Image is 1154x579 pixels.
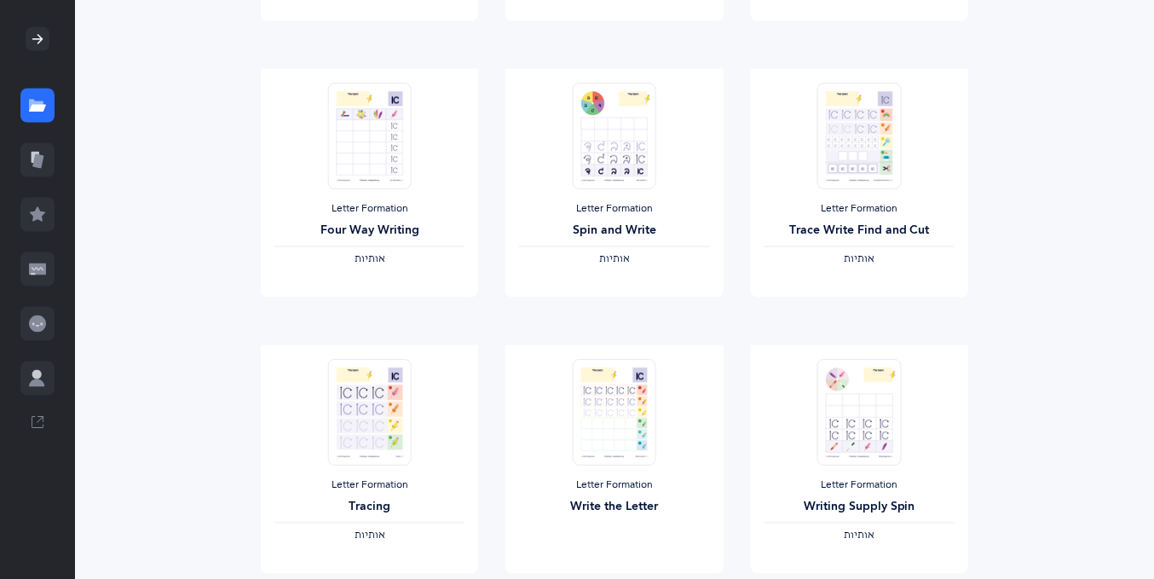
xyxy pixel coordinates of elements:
span: ‫אותיות‬ [844,253,874,265]
img: Spin_and_Write__-Script_thumbnail_1684715746.png [573,83,656,189]
div: Write the Letter [519,499,709,517]
div: Letter Formation [765,479,955,493]
img: Tracing_-Script_thumbnail_1658974578.png [327,359,411,466]
img: Trace_Write_Find_and_Cut_-Script_thumbnail_1658974552.png [817,83,901,189]
div: Spin and Write [519,223,709,240]
div: Trace Write Find and Cut [765,223,955,240]
span: ‫אותיות‬ [844,530,874,541]
div: Letter Formation [274,479,464,493]
span: ‫אותיות‬ [599,253,630,265]
span: ‫אותיות‬ [355,530,385,541]
div: Letter Formation [519,203,709,217]
div: Letter Formation [519,479,709,493]
img: Write_the_Letter_-Script_thumbnail_1658974615.png [573,359,656,466]
div: Letter Formation [274,203,464,217]
span: ‫אותיות‬ [355,253,385,265]
div: Letter Formation [765,203,955,217]
div: Tracing [274,499,464,517]
img: Four_way_writing_-_Script_thumbnail_1658974425.png [327,83,411,189]
img: Writing_supply_spin_-Script_thumbnail_1658974677.png [817,359,901,466]
div: Four Way Writing [274,223,464,240]
div: Writing Supply Spin [765,499,955,517]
